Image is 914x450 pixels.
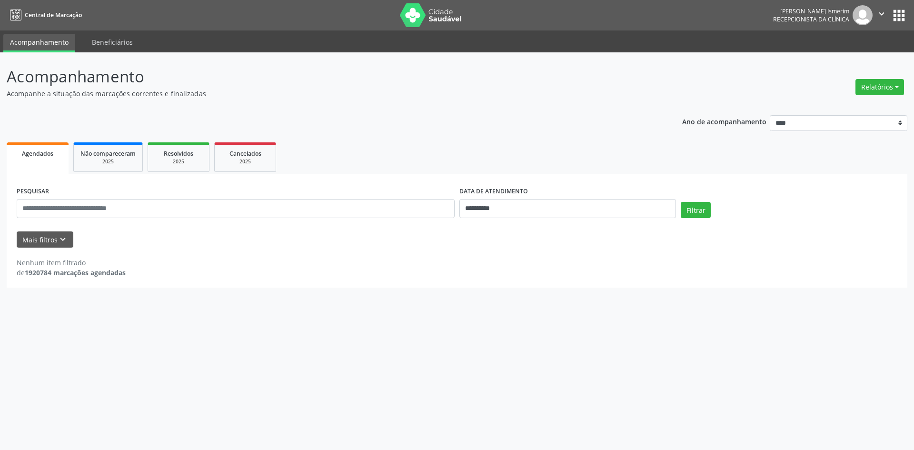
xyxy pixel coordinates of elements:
i: keyboard_arrow_down [58,234,68,245]
a: Beneficiários [85,34,139,50]
span: Recepcionista da clínica [773,15,849,23]
p: Acompanhamento [7,65,637,89]
span: Resolvidos [164,150,193,158]
button:  [873,5,891,25]
span: Cancelados [229,150,261,158]
span: Agendados [22,150,53,158]
div: 2025 [80,158,136,165]
button: Relatórios [855,79,904,95]
a: Acompanhamento [3,34,75,52]
button: apps [891,7,907,24]
i:  [876,9,887,19]
span: Central de Marcação [25,11,82,19]
button: Mais filtroskeyboard_arrow_down [17,231,73,248]
label: DATA DE ATENDIMENTO [459,184,528,199]
p: Ano de acompanhamento [682,115,766,127]
label: PESQUISAR [17,184,49,199]
a: Central de Marcação [7,7,82,23]
button: Filtrar [681,202,711,218]
div: Nenhum item filtrado [17,258,126,268]
span: Não compareceram [80,150,136,158]
div: de [17,268,126,278]
div: 2025 [155,158,202,165]
p: Acompanhe a situação das marcações correntes e finalizadas [7,89,637,99]
div: 2025 [221,158,269,165]
strong: 1920784 marcações agendadas [25,268,126,277]
div: [PERSON_NAME] Ismerim [773,7,849,15]
img: img [853,5,873,25]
